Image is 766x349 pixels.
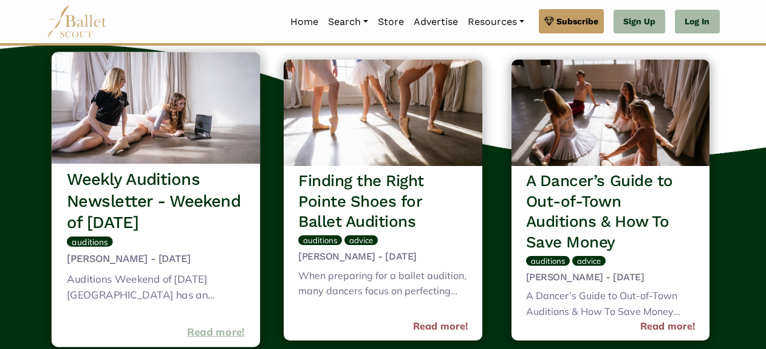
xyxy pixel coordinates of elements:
h5: [PERSON_NAME] - [DATE] [298,251,468,263]
span: advice [349,235,373,245]
div: When preparing for a ballet audition, many dancers focus on perfecting their technique, refining ... [298,268,468,302]
a: Read more! [640,319,695,334]
a: Sign Up [614,10,665,34]
img: header_image.img [51,52,259,164]
a: Home [286,9,323,35]
a: Log In [675,10,719,34]
img: header_image.img [511,60,710,166]
h3: A Dancer’s Guide to Out-of-Town Auditions & How To Save Money [526,171,696,253]
div: Auditions Weekend of [DATE] [GEOGRAPHIC_DATA] has an audition for admittance into the Dance Depar... [67,271,245,306]
img: gem.svg [544,15,554,28]
a: Subscribe [539,9,604,33]
a: Resources [463,9,529,35]
a: Advertise [409,9,463,35]
h5: [PERSON_NAME] - [DATE] [526,271,696,284]
a: Read more! [413,319,468,334]
span: advice [577,256,601,266]
span: Subscribe [556,15,598,28]
div: A Dancer’s Guide to Out-of-Town Auditions & How To Save Money Traveling for auditions can be both... [526,288,696,322]
a: Read more! [187,324,245,340]
h5: [PERSON_NAME] - [DATE] [67,252,245,266]
h3: Weekly Auditions Newsletter - Weekend of [DATE] [67,169,245,233]
span: auditions [531,256,565,266]
h3: Finding the Right Pointe Shoes for Ballet Auditions [298,171,468,232]
span: auditions [303,235,337,245]
span: auditions [72,237,108,247]
a: Store [373,9,409,35]
img: header_image.img [284,60,482,166]
a: Search [323,9,373,35]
